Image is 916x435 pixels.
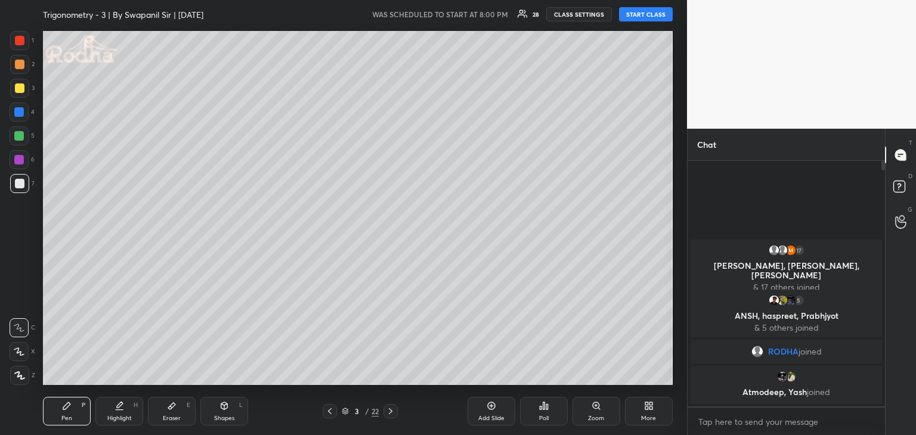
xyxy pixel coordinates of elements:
[134,402,138,408] div: H
[10,31,34,50] div: 1
[539,415,549,421] div: Poll
[478,415,505,421] div: Add Slide
[366,408,369,415] div: /
[533,11,539,17] div: 28
[619,7,673,21] button: START CLASS
[688,129,726,160] p: Chat
[372,9,508,20] h5: WAS SCHEDULED TO START AT 8:00 PM
[776,244,788,256] img: default.png
[61,415,72,421] div: Pen
[588,415,604,421] div: Zoom
[807,386,830,397] span: joined
[909,138,912,147] p: T
[641,415,656,421] div: More
[351,408,363,415] div: 3
[776,371,788,383] img: thumbnail.jpg
[43,9,203,20] h4: Trigonometry - 3 | By Swapanil Sir | [DATE]
[785,294,797,306] img: thumbnail.jpg
[10,102,35,122] div: 4
[908,205,912,214] p: G
[768,244,780,256] img: default.png
[698,323,875,333] p: & 5 others joined
[546,7,612,21] button: CLASS SETTINGS
[793,244,805,256] div: 17
[10,55,35,74] div: 2
[698,261,875,280] p: [PERSON_NAME], [PERSON_NAME], [PERSON_NAME]
[688,237,885,406] div: grid
[768,294,780,306] img: thumbnail.jpg
[785,371,797,383] img: thumbnail.jpg
[793,294,805,306] div: 5
[799,347,822,356] span: joined
[214,415,234,421] div: Shapes
[372,406,379,417] div: 22
[10,342,35,361] div: X
[10,79,35,98] div: 3
[776,294,788,306] img: thumbnail.jpg
[10,366,35,385] div: Z
[107,415,132,421] div: Highlight
[10,126,35,145] div: 5
[10,174,35,193] div: 7
[698,387,875,397] p: Atmodeep, Yash
[908,172,912,181] p: D
[82,402,85,408] div: P
[10,150,35,169] div: 6
[698,311,875,321] p: ANSH, haspreet, Prabhjyot
[239,402,243,408] div: L
[187,402,190,408] div: E
[163,415,181,421] div: Eraser
[751,346,763,358] img: default.png
[768,347,799,356] span: RODHA
[698,282,875,292] p: & 17 others joined
[785,244,797,256] img: thumbnail.jpg
[10,318,35,337] div: C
